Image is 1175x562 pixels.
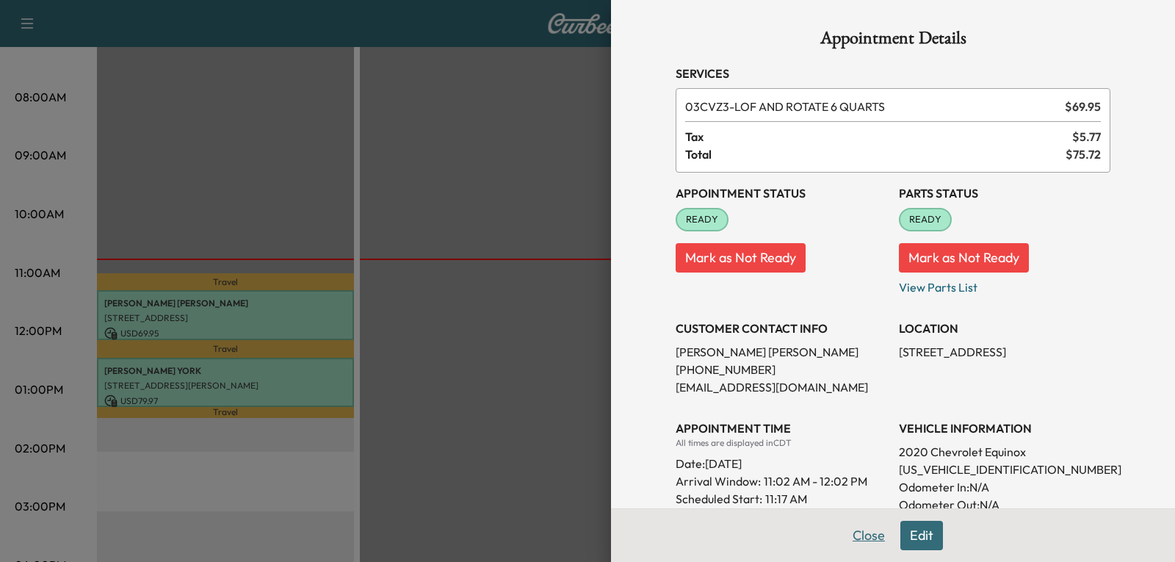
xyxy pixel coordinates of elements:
[676,343,887,361] p: [PERSON_NAME] [PERSON_NAME]
[685,128,1072,145] span: Tax
[899,184,1110,202] h3: Parts Status
[677,212,727,227] span: READY
[676,361,887,378] p: [PHONE_NUMBER]
[899,478,1110,496] p: Odometer In: N/A
[676,437,887,449] div: All times are displayed in CDT
[899,496,1110,514] p: Odometer Out: N/A
[676,472,887,490] p: Arrival Window:
[676,449,887,472] div: Date: [DATE]
[899,243,1029,273] button: Mark as Not Ready
[676,419,887,437] h3: APPOINTMENT TIME
[1065,98,1101,115] span: $ 69.95
[899,343,1110,361] p: [STREET_ADDRESS]
[899,443,1110,461] p: 2020 Chevrolet Equinox
[899,419,1110,437] h3: VEHICLE INFORMATION
[899,320,1110,337] h3: LOCATION
[1066,145,1101,163] span: $ 75.72
[899,461,1110,478] p: [US_VEHICLE_IDENTIFICATION_NUMBER]
[764,472,867,490] span: 11:02 AM - 12:02 PM
[1072,128,1101,145] span: $ 5.77
[676,378,887,396] p: [EMAIL_ADDRESS][DOMAIN_NAME]
[676,243,806,273] button: Mark as Not Ready
[685,98,1059,115] span: LOF AND ROTATE 6 QUARTS
[676,508,755,525] p: Scheduled End:
[676,29,1110,53] h1: Appointment Details
[900,212,950,227] span: READY
[843,521,894,550] button: Close
[676,320,887,337] h3: CUSTOMER CONTACT INFO
[758,508,804,525] p: 12:07 PM
[765,490,807,508] p: 11:17 AM
[900,521,943,550] button: Edit
[676,184,887,202] h3: Appointment Status
[899,273,1110,296] p: View Parts List
[685,145,1066,163] span: Total
[676,65,1110,82] h3: Services
[676,490,762,508] p: Scheduled Start:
